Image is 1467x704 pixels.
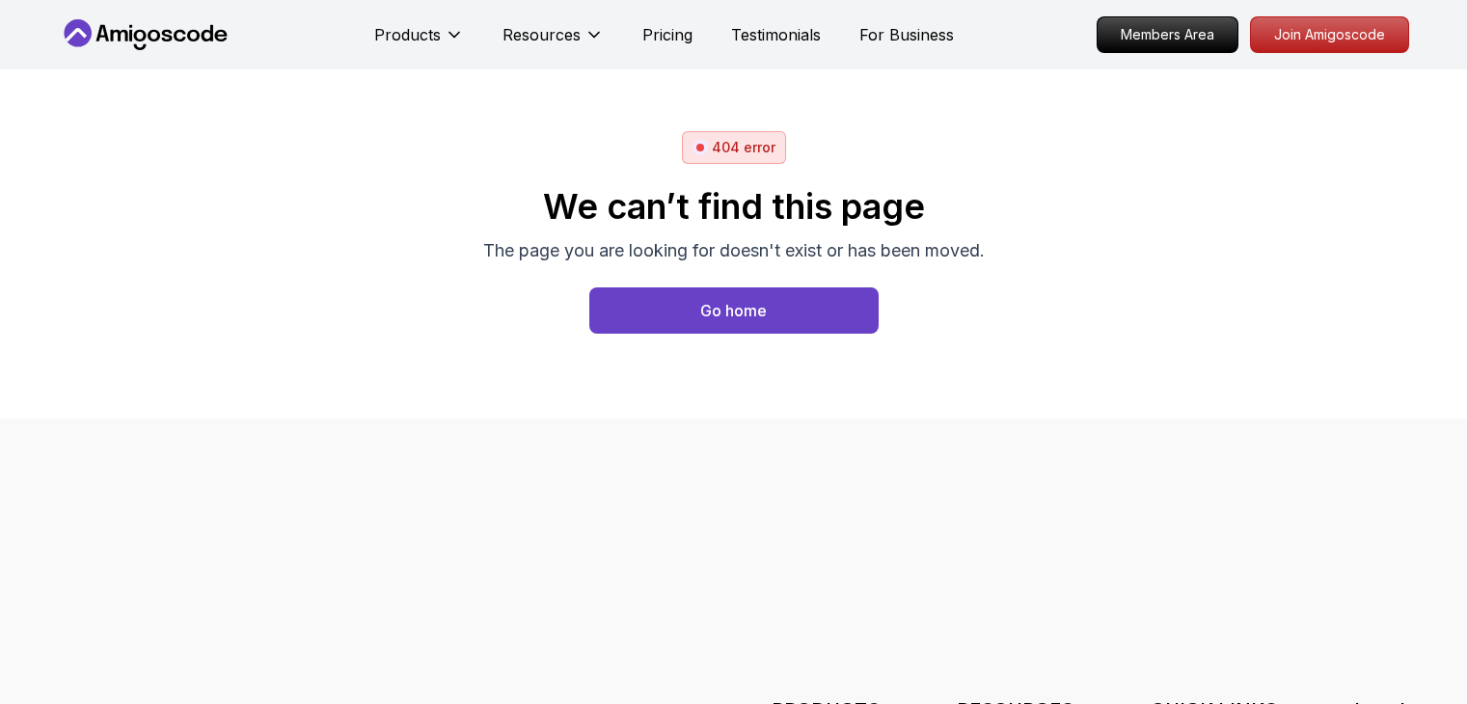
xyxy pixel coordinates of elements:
[483,187,985,226] h2: We can’t find this page
[731,23,821,46] a: Testimonials
[483,237,985,264] p: The page you are looking for doesn't exist or has been moved.
[1098,17,1237,52] p: Members Area
[859,23,954,46] a: For Business
[503,23,604,62] button: Resources
[503,23,581,46] p: Resources
[374,23,464,62] button: Products
[374,23,441,46] p: Products
[1251,17,1408,52] p: Join Amigoscode
[1097,16,1238,53] a: Members Area
[700,299,767,322] div: Go home
[642,23,693,46] a: Pricing
[712,138,775,157] p: 404 error
[1250,16,1409,53] a: Join Amigoscode
[589,287,879,334] button: Go home
[589,287,879,334] a: Home page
